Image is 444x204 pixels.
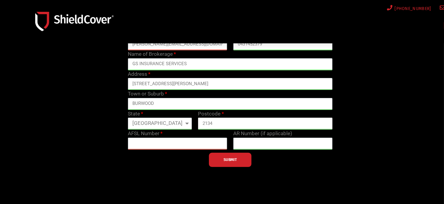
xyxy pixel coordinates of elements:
span: SUBMIT [224,159,237,160]
label: AR Number (if applicable) [233,130,292,138]
label: AFSL Number [128,130,162,138]
label: Address [128,70,150,78]
span: [PHONE_NUMBER] [393,5,431,12]
label: Postcode [198,110,224,118]
a: [PHONE_NUMBER] [386,5,431,12]
label: State [128,110,143,118]
label: Name of Brokerage [128,50,176,58]
img: Shield-Cover-Underwriting-Australia-logo-full [35,12,114,31]
button: SUBMIT [209,153,251,167]
label: Town or Suburb [128,90,167,98]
